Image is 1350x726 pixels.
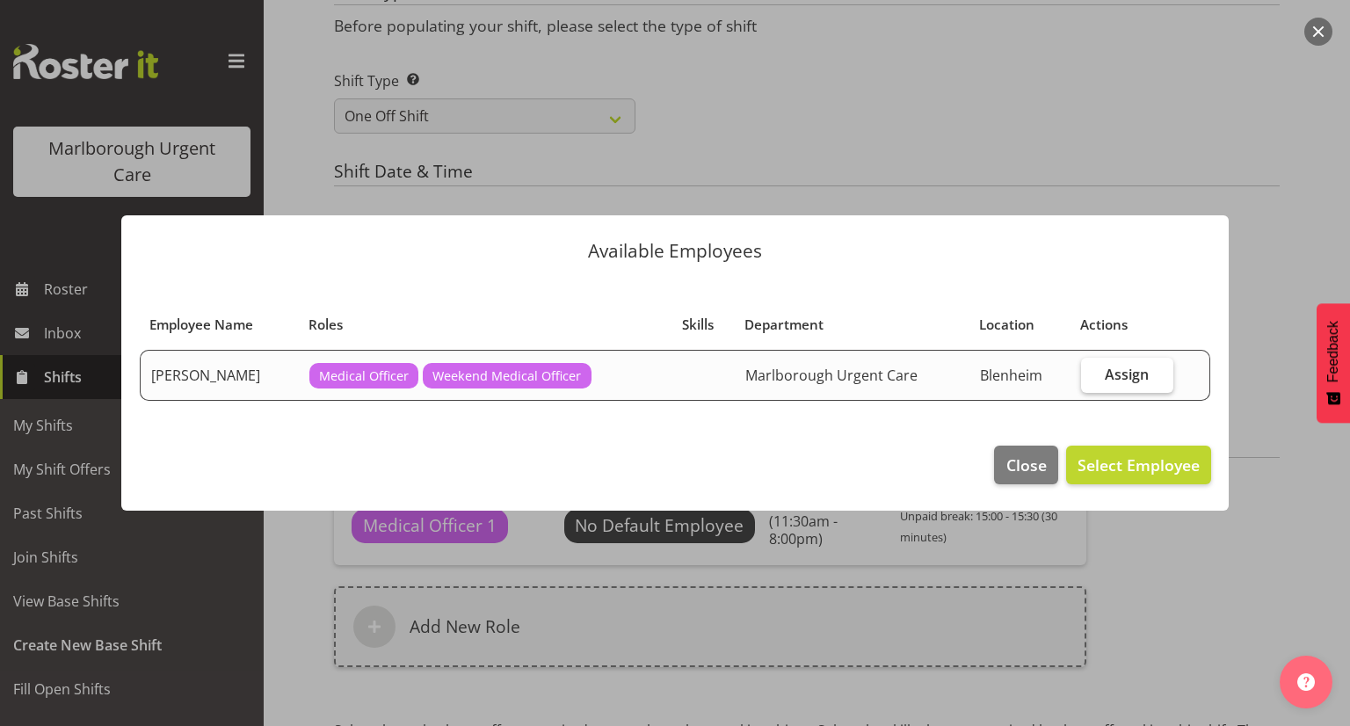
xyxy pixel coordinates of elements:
[1317,303,1350,423] button: Feedback - Show survey
[980,366,1042,385] span: Blenheim
[1078,454,1200,476] span: Select Employee
[1080,315,1128,335] span: Actions
[1105,366,1149,383] span: Assign
[1006,454,1047,476] span: Close
[682,315,714,335] span: Skills
[308,315,343,335] span: Roles
[745,366,918,385] span: Marlborough Urgent Care
[1066,446,1211,484] button: Select Employee
[979,315,1034,335] span: Location
[432,367,581,386] span: Weekend Medical Officer
[140,350,299,401] td: [PERSON_NAME]
[994,446,1057,484] button: Close
[149,315,253,335] span: Employee Name
[744,315,824,335] span: Department
[139,242,1211,260] p: Available Employees
[319,367,409,386] span: Medical Officer
[1297,673,1315,691] img: help-xxl-2.png
[1325,321,1341,382] span: Feedback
